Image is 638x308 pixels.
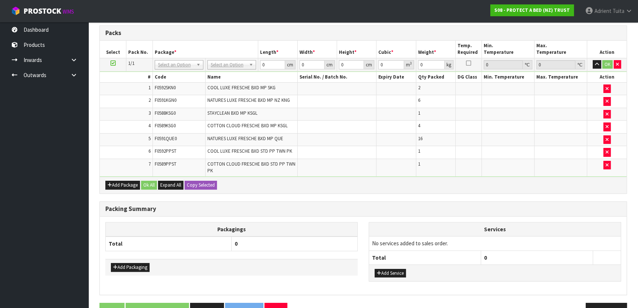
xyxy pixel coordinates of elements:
div: cm [285,60,295,69]
span: 0 [235,240,238,247]
span: F0589KSG0 [155,122,176,129]
span: 4 [148,122,151,129]
span: 7 [148,161,151,167]
th: Select [100,41,126,58]
span: 4 [418,122,420,129]
span: F0592SKN0 [155,84,176,91]
th: Pack No. [126,41,153,58]
span: 6 [148,148,151,154]
th: Total [106,236,232,251]
span: STAYCLEAN BXD MP KSGL [207,110,257,116]
span: Select an Option [158,60,193,69]
span: NATURES LUXE FRESCHE BXD MP NZ KNG [207,97,290,103]
small: WMS [63,8,74,15]
span: F0592PPST [155,148,176,154]
th: Packagings [106,222,358,236]
span: 1 [418,110,420,116]
th: Qty Packed [416,72,455,83]
th: Code [153,72,205,83]
th: Package [153,41,258,58]
button: Ok All [141,181,157,190]
th: Max. Temperature [534,72,587,83]
th: Total [369,250,481,264]
span: F0591KGN0 [155,97,176,103]
button: Add Service [375,269,406,278]
th: Expiry Date [376,72,416,83]
th: DG Class [455,72,482,83]
th: # [100,72,153,83]
sup: 3 [410,61,412,66]
th: Action [587,41,627,58]
th: Min. Temperature [482,41,534,58]
div: ℃ [523,60,532,69]
span: F0591QUE0 [155,135,177,142]
span: 5 [148,135,151,142]
button: Copy Selected [185,181,217,190]
span: 0 [484,254,487,261]
div: kg [445,60,453,69]
button: Add Package [105,181,140,190]
img: cube-alt.png [11,6,20,15]
div: m [404,60,414,69]
span: F0588KSG0 [155,110,176,116]
button: Add Packaging [111,263,150,272]
th: Cubic [376,41,416,58]
span: 1 [148,84,151,91]
span: 1 [418,148,420,154]
span: NATURES LUXE FRESCHE BXD MP QUE [207,135,283,142]
th: Min. Temperature [482,72,534,83]
span: 6 [418,97,420,103]
span: Expand All [160,182,181,188]
span: 3 [148,110,151,116]
span: COTTON CLOUD FRESCHE BXD STD PP TWN PK [207,161,295,174]
th: Serial No. / Batch No. [297,72,376,83]
button: OK [602,60,613,69]
th: Temp. Required [455,41,482,58]
th: Length [258,41,297,58]
span: 1/1 [128,60,134,66]
th: Height [337,41,376,58]
span: ProStock [24,6,61,16]
span: 16 [418,135,423,142]
th: Weight [416,41,455,58]
a: S08 - PROTECT A BED (NZ) TRUST [490,4,574,16]
td: No services added to sales order. [369,236,621,250]
th: Max. Temperature [534,41,587,58]
span: 1 [418,161,420,167]
th: Name [205,72,297,83]
th: Action [587,72,627,83]
h3: Packs [105,30,621,37]
span: Select an Option [211,60,246,69]
div: cm [364,60,374,69]
span: COOL LUXE FRESCHE BXD STD PP TWN PK [207,148,292,154]
span: F0589PPST [155,161,176,167]
span: 2 [418,84,420,91]
th: Width [297,41,337,58]
span: 2 [148,97,151,103]
span: Tuita [613,7,624,14]
span: Adrient [595,7,611,14]
strong: S08 - PROTECT A BED (NZ) TRUST [494,7,570,13]
div: cm [325,60,335,69]
button: Expand All [158,181,183,190]
span: COTTON CLOUD FRESCHE BXD MP KSGL [207,122,288,129]
div: ℃ [575,60,585,69]
span: COOL LUXE FRESCHE BXD MP SKG [207,84,276,91]
h3: Packing Summary [105,205,621,212]
th: Services [369,222,621,236]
